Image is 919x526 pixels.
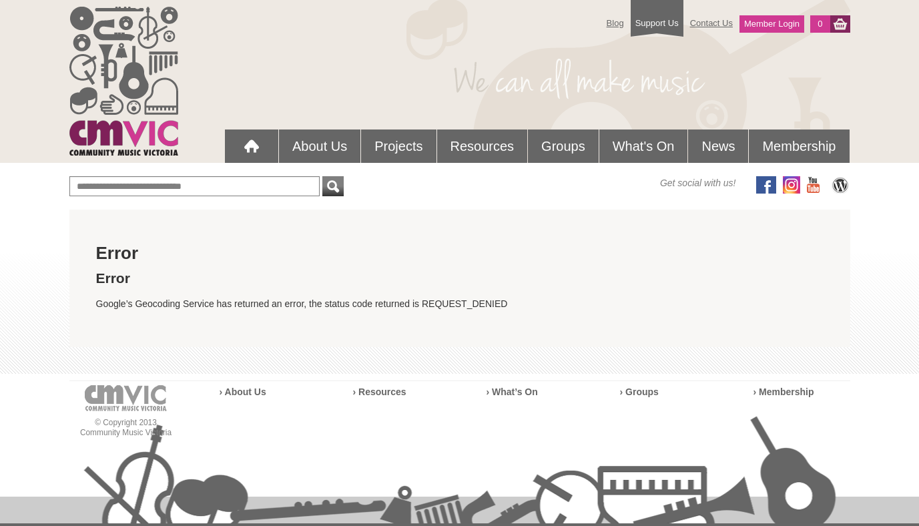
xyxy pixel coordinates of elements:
a: › Resources [353,386,406,397]
a: News [688,129,748,163]
a: › Groups [620,386,659,397]
a: Blog [600,11,631,35]
a: Contact Us [683,11,739,35]
a: Groups [528,129,599,163]
span: Get social with us! [660,176,736,190]
img: icon-instagram.png [783,176,800,194]
a: About Us [279,129,360,163]
a: Membership [749,129,849,163]
a: Resources [437,129,528,163]
h3: Error [96,270,824,287]
a: › What’s On [487,386,538,397]
img: cmvic-logo-footer.png [85,385,167,411]
h2: Error [96,243,824,263]
a: What's On [599,129,688,163]
a: › Membership [753,386,814,397]
a: Projects [361,129,436,163]
p: © Copyright 2013 Community Music Victoria [69,418,183,438]
a: Member Login [739,15,804,33]
a: › About Us [220,386,266,397]
a: 0 [810,15,830,33]
img: cmvic_logo.png [69,7,178,156]
p: Google’s Geocoding Service has returned an error, the status code returned is REQUEST_DENIED [96,297,824,310]
img: CMVic Blog [830,176,850,194]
